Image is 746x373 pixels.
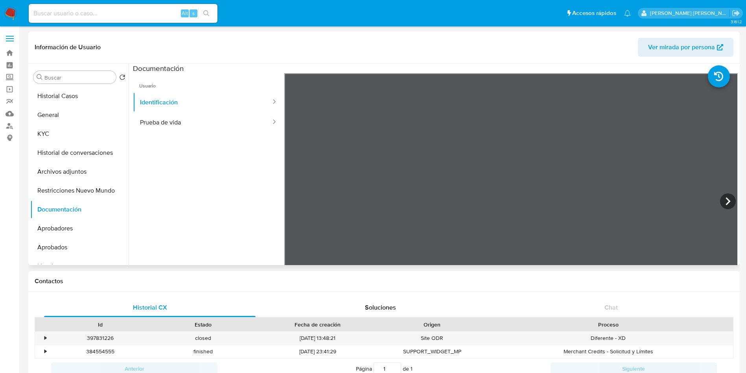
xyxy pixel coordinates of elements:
[30,219,129,238] button: Aprobadores
[30,87,129,106] button: Historial Casos
[198,8,214,19] button: search-icon
[30,106,129,124] button: General
[255,332,381,345] div: [DATE] 13:48:21
[624,10,631,17] a: Notificaciones
[411,365,413,373] span: 1
[35,277,733,285] h1: Contactos
[484,332,733,345] div: Diferente - XD
[49,332,152,345] div: 397831226
[484,345,733,358] div: Merchant Credits - Solicitud y Límites
[30,162,129,181] button: Archivos adjuntos
[255,345,381,358] div: [DATE] 23:41:29
[35,43,101,51] h1: Información de Usuario
[182,9,188,17] span: Alt
[152,345,255,358] div: finished
[192,9,195,17] span: s
[44,74,113,81] input: Buscar
[54,321,146,328] div: Id
[30,200,129,219] button: Documentación
[133,303,167,312] span: Historial CX
[30,181,129,200] button: Restricciones Nuevo Mundo
[604,303,618,312] span: Chat
[44,334,46,342] div: •
[381,345,484,358] div: SUPPORT_WIDGET_MP
[30,257,129,276] button: Lista Interna
[260,321,375,328] div: Fecha de creación
[489,321,728,328] div: Proceso
[29,8,217,19] input: Buscar usuario o caso...
[572,9,616,17] span: Accesos rápidos
[386,321,478,328] div: Origen
[44,348,46,355] div: •
[30,124,129,143] button: KYC
[157,321,249,328] div: Estado
[638,38,733,57] button: Ver mirada por persona
[650,9,729,17] p: lucia.neglia@mercadolibre.com
[152,332,255,345] div: closed
[30,143,129,162] button: Historial de conversaciones
[30,238,129,257] button: Aprobados
[365,303,396,312] span: Soluciones
[49,345,152,358] div: 384554555
[381,332,484,345] div: Site ODR
[37,74,43,80] button: Buscar
[732,9,740,17] a: Salir
[119,74,125,83] button: Volver al orden por defecto
[648,38,715,57] span: Ver mirada por persona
